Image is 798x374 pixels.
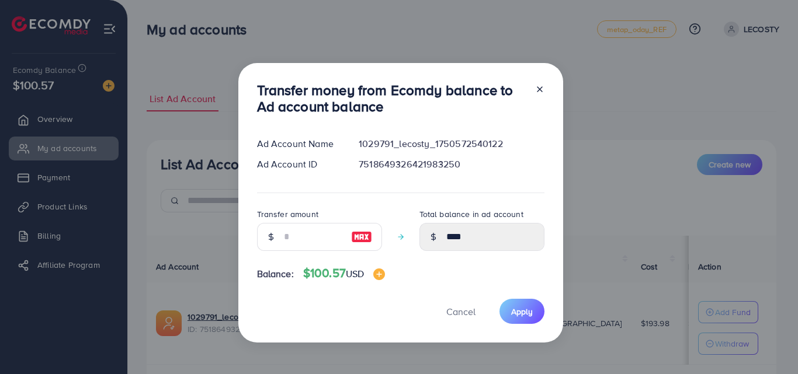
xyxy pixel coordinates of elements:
span: USD [346,267,364,280]
div: 7518649326421983250 [349,158,553,171]
button: Apply [499,299,544,324]
div: Ad Account Name [248,137,350,151]
span: Apply [511,306,533,317]
img: image [373,268,385,280]
label: Total balance in ad account [419,208,523,220]
div: 1029791_lecosty_1750572540122 [349,137,553,151]
iframe: Chat [748,321,789,365]
div: Ad Account ID [248,158,350,171]
span: Balance: [257,267,294,281]
label: Transfer amount [257,208,318,220]
h3: Transfer money from Ecomdy balance to Ad account balance [257,82,526,116]
button: Cancel [432,299,490,324]
h4: $100.57 [303,266,386,281]
span: Cancel [446,305,476,318]
img: image [351,230,372,244]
